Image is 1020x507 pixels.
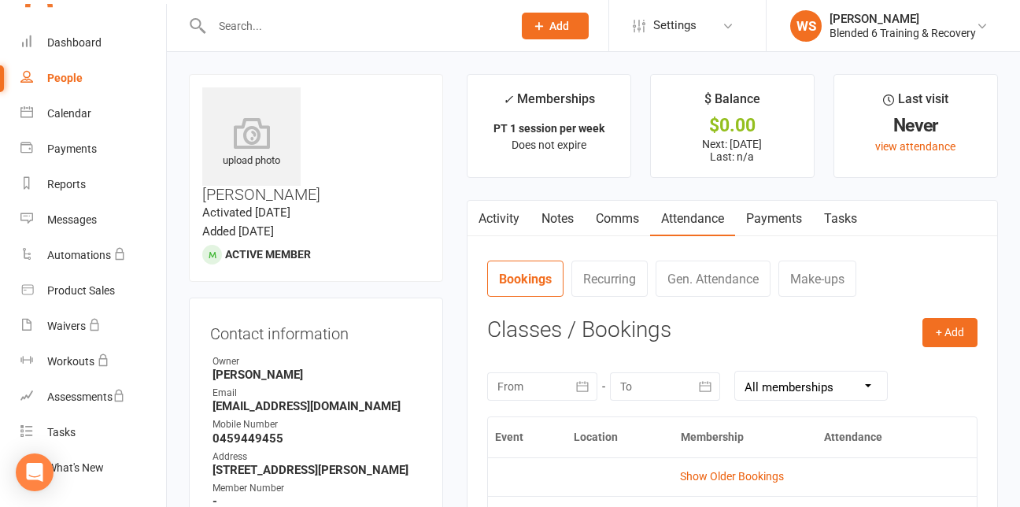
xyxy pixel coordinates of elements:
[704,89,760,117] div: $ Balance
[47,36,102,49] div: Dashboard
[213,399,422,413] strong: [EMAIL_ADDRESS][DOMAIN_NAME]
[585,201,650,237] a: Comms
[202,205,290,220] time: Activated [DATE]
[503,92,513,107] i: ✓
[20,379,166,415] a: Assessments
[47,284,115,297] div: Product Sales
[47,426,76,439] div: Tasks
[213,386,422,401] div: Email
[47,355,94,368] div: Workouts
[830,26,976,40] div: Blended 6 Training & Recovery
[20,344,166,379] a: Workouts
[487,261,564,297] a: Bookings
[522,13,589,39] button: Add
[213,463,422,477] strong: [STREET_ADDRESS][PERSON_NAME]
[503,89,595,118] div: Memberships
[549,20,569,32] span: Add
[213,417,422,432] div: Mobile Number
[656,261,771,297] a: Gen. Attendance
[20,25,166,61] a: Dashboard
[922,318,978,346] button: + Add
[47,72,83,84] div: People
[213,481,422,496] div: Member Number
[790,10,822,42] div: WS
[650,201,735,237] a: Attendance
[817,417,951,457] th: Attendance
[47,142,97,155] div: Payments
[493,122,604,135] strong: PT 1 session per week
[20,96,166,131] a: Calendar
[571,261,648,297] a: Recurring
[778,261,856,297] a: Make-ups
[883,89,948,117] div: Last visit
[47,461,104,474] div: What's New
[213,431,422,446] strong: 0459449455
[487,318,978,342] h3: Classes / Bookings
[20,309,166,344] a: Waivers
[674,417,816,457] th: Membership
[20,415,166,450] a: Tasks
[47,107,91,120] div: Calendar
[830,12,976,26] div: [PERSON_NAME]
[813,201,868,237] a: Tasks
[47,213,97,226] div: Messages
[20,131,166,167] a: Payments
[213,368,422,382] strong: [PERSON_NAME]
[47,320,86,332] div: Waivers
[202,224,274,239] time: Added [DATE]
[665,138,800,163] p: Next: [DATE] Last: n/a
[848,117,983,134] div: Never
[20,450,166,486] a: What's New
[680,470,784,483] a: Show Older Bookings
[468,201,530,237] a: Activity
[210,319,422,342] h3: Contact information
[47,249,111,261] div: Automations
[653,8,697,43] span: Settings
[875,140,955,153] a: view attendance
[20,167,166,202] a: Reports
[213,354,422,369] div: Owner
[207,15,501,37] input: Search...
[47,390,125,403] div: Assessments
[47,178,86,191] div: Reports
[225,248,311,261] span: Active member
[20,273,166,309] a: Product Sales
[530,201,585,237] a: Notes
[213,450,422,464] div: Address
[20,238,166,273] a: Automations
[20,61,166,96] a: People
[202,87,430,203] h3: [PERSON_NAME]
[735,201,813,237] a: Payments
[202,117,301,169] div: upload photo
[512,139,586,151] span: Does not expire
[20,202,166,238] a: Messages
[16,453,54,491] div: Open Intercom Messenger
[488,417,567,457] th: Event
[567,417,674,457] th: Location
[665,117,800,134] div: $0.00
